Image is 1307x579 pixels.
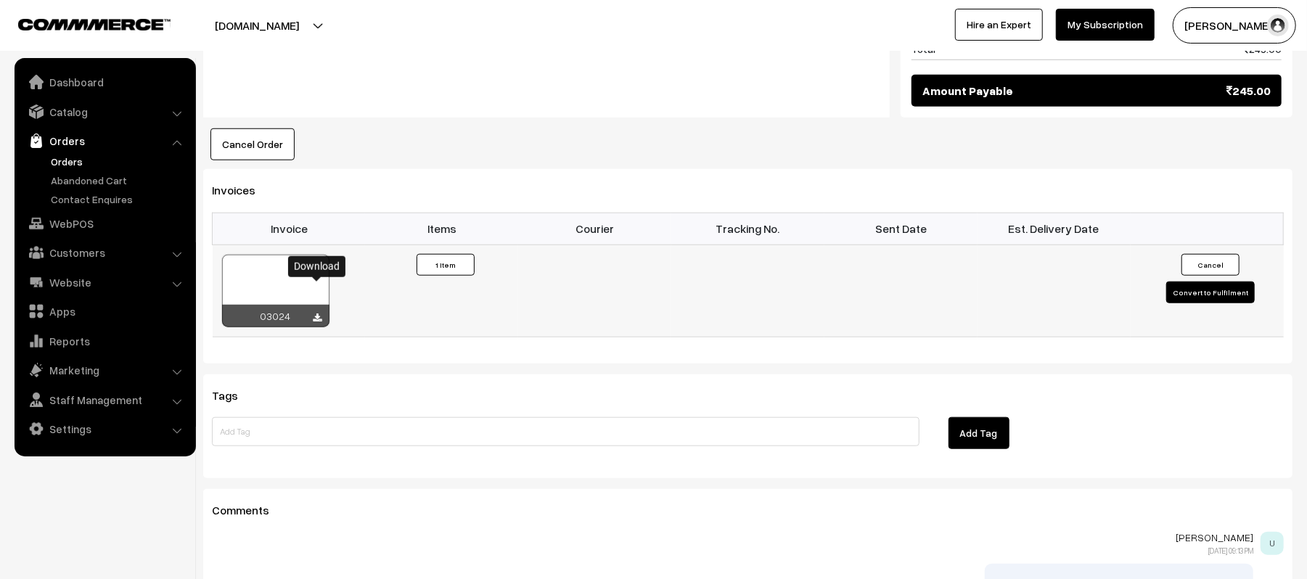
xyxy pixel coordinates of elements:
[288,256,345,277] div: Download
[18,99,191,125] a: Catalog
[47,192,191,207] a: Contact Enquires
[1261,532,1284,555] span: U
[417,254,475,276] button: 1 Item
[365,213,518,245] th: Items
[824,213,978,245] th: Sent Date
[212,183,273,197] span: Invoices
[212,532,1253,543] p: [PERSON_NAME]
[1181,254,1240,276] button: Cancel
[978,213,1131,245] th: Est. Delivery Date
[1166,282,1255,303] button: Convert to Fulfilment
[518,213,671,245] th: Courier
[212,503,287,517] span: Comments
[213,213,366,245] th: Invoice
[18,19,171,30] img: COMMMERCE
[18,269,191,295] a: Website
[671,213,824,245] th: Tracking No.
[949,417,1009,449] button: Add Tag
[222,305,329,327] div: 03024
[1056,9,1155,41] a: My Subscription
[47,154,191,169] a: Orders
[18,239,191,266] a: Customers
[955,9,1043,41] a: Hire an Expert
[1173,7,1296,44] button: [PERSON_NAME]
[1267,15,1289,36] img: user
[212,417,919,446] input: Add Tag
[47,173,191,188] a: Abandoned Cart
[18,128,191,154] a: Orders
[1208,546,1253,555] span: [DATE] 09:13 PM
[212,388,255,403] span: Tags
[18,387,191,413] a: Staff Management
[18,416,191,442] a: Settings
[18,328,191,354] a: Reports
[18,298,191,324] a: Apps
[210,128,295,160] button: Cancel Order
[922,82,1013,99] span: Amount Payable
[164,7,350,44] button: [DOMAIN_NAME]
[18,357,191,383] a: Marketing
[18,15,145,32] a: COMMMERCE
[1226,82,1271,99] span: 245.00
[18,69,191,95] a: Dashboard
[18,210,191,237] a: WebPOS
